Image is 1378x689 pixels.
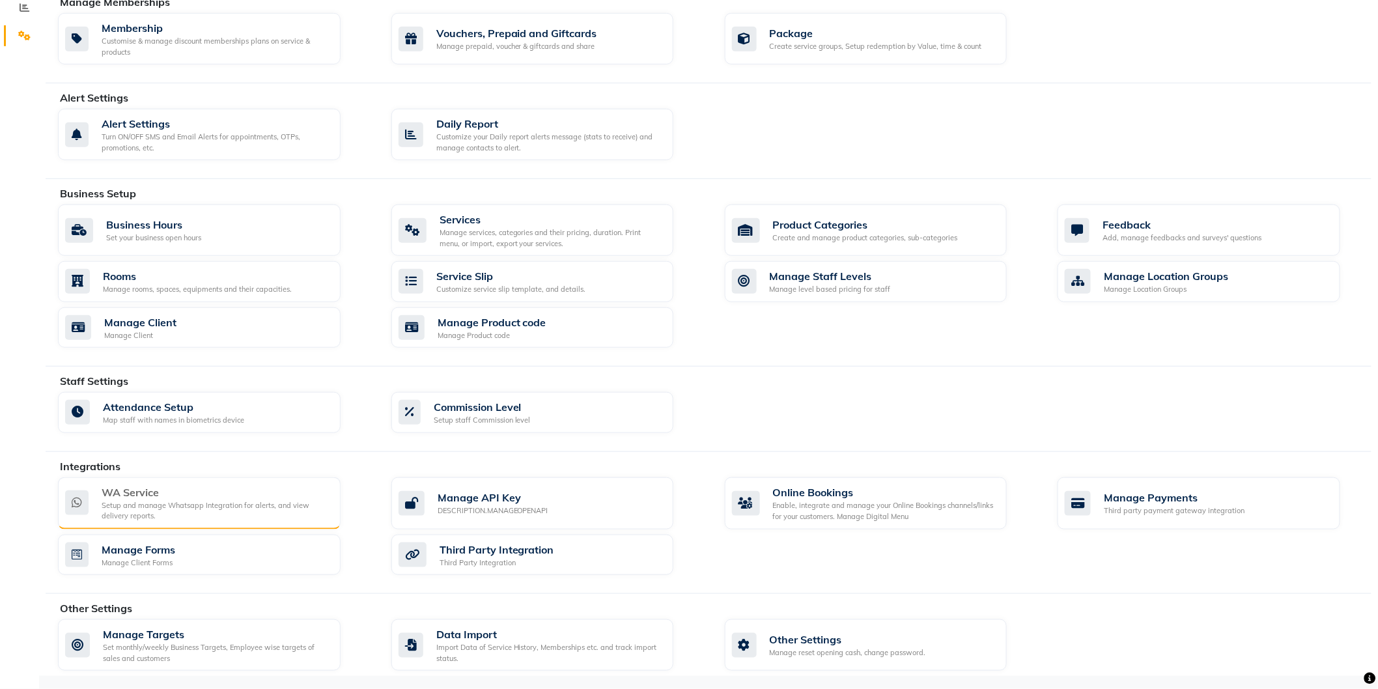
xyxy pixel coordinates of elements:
[102,132,330,153] div: Turn ON/OFF SMS and Email Alerts for appointments, OTPs, promotions, etc.
[438,505,548,516] div: DESCRIPTION.MANAGEOPENAPI
[770,41,982,52] div: Create service groups, Setup redemption by Value, time & count
[58,109,372,160] a: Alert SettingsTurn ON/OFF SMS and Email Alerts for appointments, OTPs, promotions, etc.
[391,13,705,64] a: Vouchers, Prepaid and GiftcardsManage prepaid, voucher & giftcards and share
[438,490,548,505] div: Manage API Key
[725,13,1039,64] a: PackageCreate service groups, Setup redemption by Value, time & count
[58,307,372,348] a: Manage ClientManage Client
[104,330,176,341] div: Manage Client
[103,415,244,426] div: Map staff with names in biometrics device
[103,268,292,284] div: Rooms
[436,116,664,132] div: Daily Report
[770,284,891,295] div: Manage level based pricing for staff
[1103,232,1261,244] div: Add, manage feedbacks and surveys' questions
[770,647,926,658] div: Manage reset opening cash, change password.
[436,268,586,284] div: Service Slip
[102,542,175,557] div: Manage Forms
[104,315,176,330] div: Manage Client
[436,132,664,153] div: Customize your Daily report alerts message (stats to receive) and manage contacts to alert.
[1058,477,1371,529] a: Manage PaymentsThird party payment gateway integration
[391,204,705,256] a: ServicesManage services, categories and their pricing, duration. Print menu, or import, export yo...
[103,284,292,295] div: Manage rooms, spaces, equipments and their capacities.
[1104,490,1244,505] div: Manage Payments
[773,232,958,244] div: Create and manage product categories, sub-categories
[436,284,586,295] div: Customize service slip template, and details.
[102,557,175,569] div: Manage Client Forms
[1104,268,1228,284] div: Manage Location Groups
[103,626,330,642] div: Manage Targets
[440,227,664,249] div: Manage services, categories and their pricing, duration. Print menu, or import, export your servi...
[102,36,330,57] div: Customise & manage discount memberships plans on service & products
[770,268,891,284] div: Manage Staff Levels
[436,642,664,664] div: Import Data of Service History, Memberships etc. and track import status.
[1104,505,1244,516] div: Third party payment gateway integration
[103,642,330,664] div: Set monthly/weekly Business Targets, Employee wise targets of sales and customers
[58,535,372,576] a: Manage FormsManage Client Forms
[58,392,372,433] a: Attendance SetupMap staff with names in biometrics device
[725,477,1039,529] a: Online BookingsEnable, integrate and manage your Online Bookings channels/links for your customer...
[440,212,664,227] div: Services
[1058,204,1371,256] a: FeedbackAdd, manage feedbacks and surveys' questions
[102,20,330,36] div: Membership
[434,415,531,426] div: Setup staff Commission level
[58,619,372,671] a: Manage TargetsSet monthly/weekly Business Targets, Employee wise targets of sales and customers
[725,619,1039,671] a: Other SettingsManage reset opening cash, change password.
[438,330,546,341] div: Manage Product code
[770,632,926,647] div: Other Settings
[58,477,372,529] a: WA ServiceSetup and manage Whatsapp Integration for alerts, and view delivery reports.
[391,307,705,348] a: Manage Product codeManage Product code
[102,500,330,522] div: Setup and manage Whatsapp Integration for alerts, and view delivery reports.
[391,261,705,302] a: Service SlipCustomize service slip template, and details.
[440,542,554,557] div: Third Party Integration
[391,392,705,433] a: Commission LevelSetup staff Commission level
[391,535,705,576] a: Third Party IntegrationThird Party Integration
[103,399,244,415] div: Attendance Setup
[58,204,372,256] a: Business HoursSet your business open hours
[436,25,597,41] div: Vouchers, Prepaid and Giftcards
[391,109,705,160] a: Daily ReportCustomize your Daily report alerts message (stats to receive) and manage contacts to ...
[1104,284,1228,295] div: Manage Location Groups
[58,261,372,302] a: RoomsManage rooms, spaces, equipments and their capacities.
[106,232,201,244] div: Set your business open hours
[773,217,958,232] div: Product Categories
[773,500,997,522] div: Enable, integrate and manage your Online Bookings channels/links for your customers. Manage Digit...
[434,399,531,415] div: Commission Level
[391,619,705,671] a: Data ImportImport Data of Service History, Memberships etc. and track import status.
[436,41,597,52] div: Manage prepaid, voucher & giftcards and share
[440,557,554,569] div: Third Party Integration
[773,485,997,500] div: Online Bookings
[725,261,1039,302] a: Manage Staff LevelsManage level based pricing for staff
[391,477,705,529] a: Manage API KeyDESCRIPTION.MANAGEOPENAPI
[102,485,330,500] div: WA Service
[438,315,546,330] div: Manage Product code
[770,25,982,41] div: Package
[58,13,372,64] a: MembershipCustomise & manage discount memberships plans on service & products
[1058,261,1371,302] a: Manage Location GroupsManage Location Groups
[725,204,1039,256] a: Product CategoriesCreate and manage product categories, sub-categories
[436,626,664,642] div: Data Import
[102,116,330,132] div: Alert Settings
[1103,217,1261,232] div: Feedback
[106,217,201,232] div: Business Hours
